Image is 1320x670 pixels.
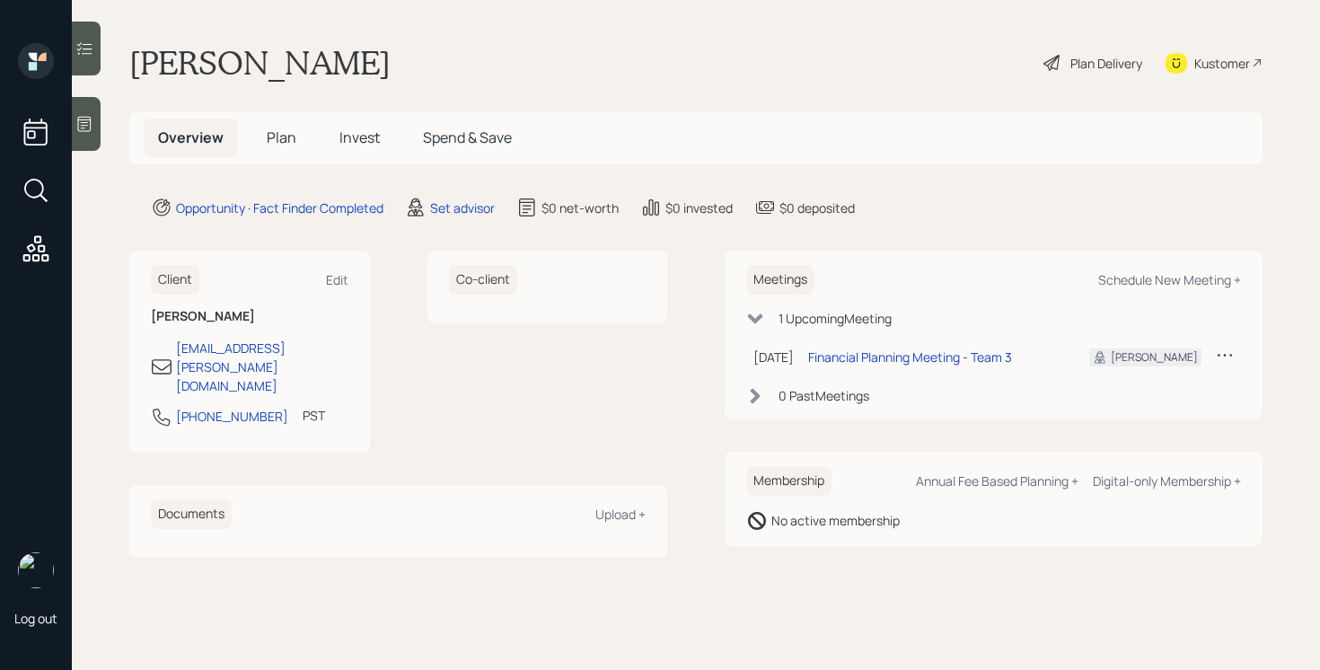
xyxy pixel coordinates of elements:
[449,265,517,295] h6: Co-client
[779,198,855,217] div: $0 deposited
[303,406,325,425] div: PST
[595,506,646,523] div: Upload +
[916,472,1078,489] div: Annual Fee Based Planning +
[541,198,619,217] div: $0 net-worth
[176,339,348,395] div: [EMAIL_ADDRESS][PERSON_NAME][DOMAIN_NAME]
[808,348,1012,366] div: Financial Planning Meeting - Team 3
[129,43,391,83] h1: [PERSON_NAME]
[423,128,512,147] span: Spend & Save
[746,265,814,295] h6: Meetings
[1070,54,1142,73] div: Plan Delivery
[158,128,224,147] span: Overview
[14,610,57,627] div: Log out
[665,198,733,217] div: $0 invested
[176,198,383,217] div: Opportunity · Fact Finder Completed
[326,271,348,288] div: Edit
[1194,54,1250,73] div: Kustomer
[1111,349,1198,366] div: [PERSON_NAME]
[1093,472,1241,489] div: Digital-only Membership +
[753,348,794,366] div: [DATE]
[779,309,892,328] div: 1 Upcoming Meeting
[151,309,348,324] h6: [PERSON_NAME]
[176,407,288,426] div: [PHONE_NUMBER]
[779,386,869,405] div: 0 Past Meeting s
[18,552,54,588] img: retirable_logo.png
[151,499,232,529] h6: Documents
[1098,271,1241,288] div: Schedule New Meeting +
[771,511,900,530] div: No active membership
[339,128,380,147] span: Invest
[151,265,199,295] h6: Client
[430,198,495,217] div: Set advisor
[746,466,832,496] h6: Membership
[267,128,296,147] span: Plan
